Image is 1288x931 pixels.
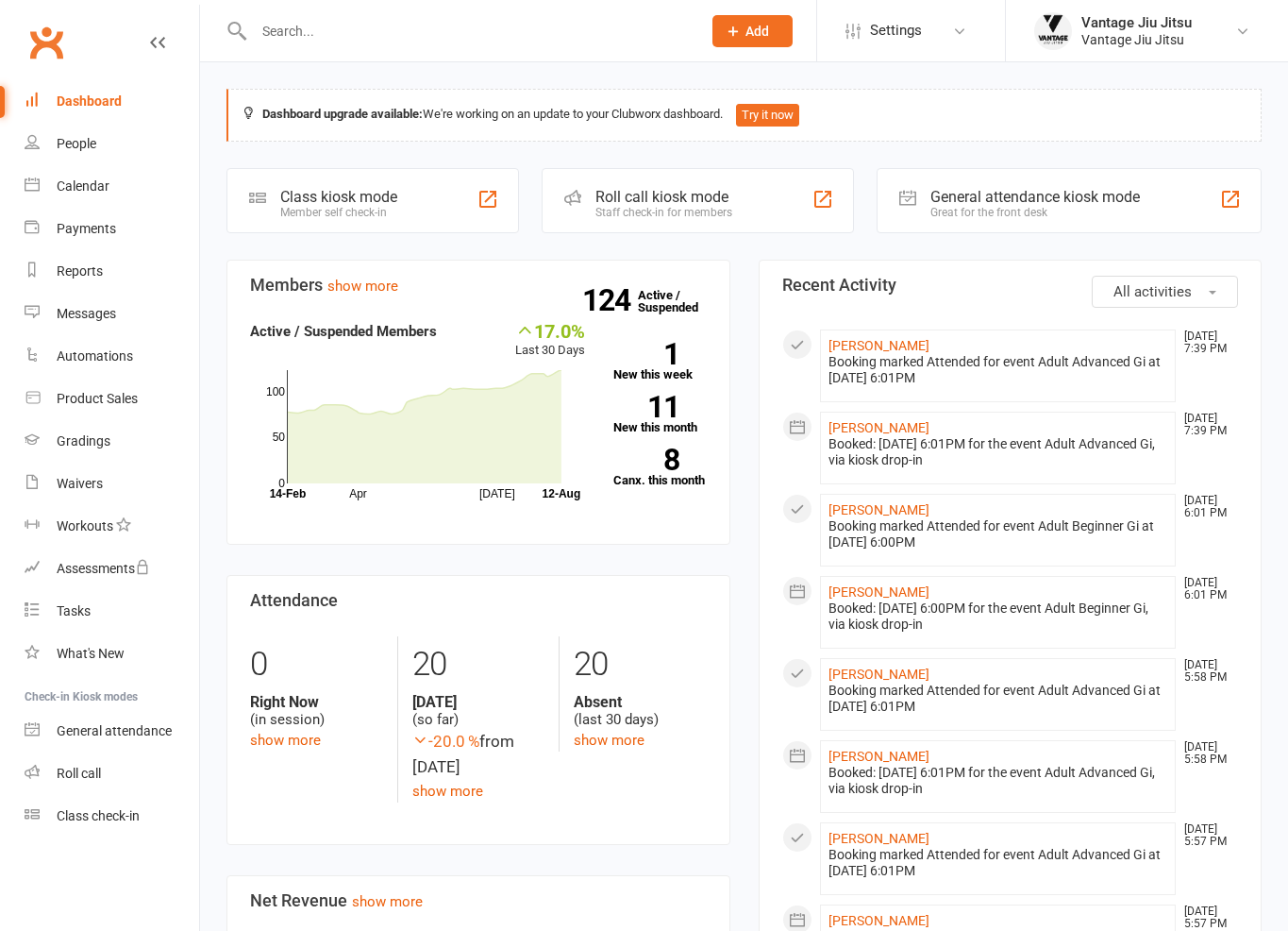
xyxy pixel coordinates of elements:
[57,433,110,449] div: Gradings
[57,136,96,151] div: People
[262,107,423,121] strong: Dashboard upgrade available:
[250,693,383,729] div: (in session)
[828,913,929,928] a: [PERSON_NAME]
[828,831,929,846] a: [PERSON_NAME]
[25,80,199,123] a: Dashboard
[250,732,321,749] a: show more
[412,693,544,729] div: (so far)
[25,378,199,420] a: Product Sales
[574,693,706,729] div: (last 30 days)
[930,206,1140,219] div: Great for the front desk
[1175,823,1237,848] time: [DATE] 5:57 PM
[25,123,199,165] a: People
[57,178,109,194] div: Calendar
[1113,283,1192,300] span: All activities
[57,348,133,364] div: Automations
[574,636,706,693] div: 20
[57,221,116,236] div: Payments
[57,766,101,781] div: Roll call
[574,693,706,711] strong: Absent
[1175,330,1237,355] time: [DATE] 7:39 PM
[25,505,199,548] a: Workouts
[613,343,706,381] a: 1New this week
[280,188,397,206] div: Class kiosk mode
[25,753,199,795] a: Roll call
[712,15,793,47] button: Add
[352,893,423,910] a: show more
[828,601,1168,633] div: Booked: [DATE] 6:00PM for the event Adult Beginner Gi, via kiosk drop-in
[57,263,103,279] div: Reports
[638,275,721,328] a: 124Active / Suspended
[250,323,437,340] strong: Active / Suspended Members
[1175,577,1237,601] time: [DATE] 6:01 PM
[57,391,138,406] div: Product Sales
[250,276,707,295] h3: Members
[250,636,383,693] div: 0
[1175,495,1237,519] time: [DATE] 6:01 PM
[782,276,1239,295] h3: Recent Activity
[25,293,199,335] a: Messages
[828,749,929,764] a: [PERSON_NAME]
[745,24,769,39] span: Add
[412,636,544,693] div: 20
[327,278,398,295] a: show more
[412,783,483,800] a: show more
[1175,906,1237,930] time: [DATE] 5:57 PM
[57,808,140,823] div: Class check-in
[828,502,929,517] a: [PERSON_NAME]
[582,286,638,314] strong: 124
[828,518,1168,550] div: Booking marked Attended for event Adult Beginner Gi at [DATE] 6:00PM
[1081,31,1192,48] div: Vantage Jiu Jitsu
[828,436,1168,468] div: Booked: [DATE] 6:01PM for the event Adult Advanced Gi, via kiosk drop-in
[57,603,91,618] div: Tasks
[1081,14,1192,31] div: Vantage Jiu Jitsu
[250,693,383,711] strong: Right Now
[1175,413,1237,437] time: [DATE] 7:39 PM
[930,188,1140,206] div: General attendance kiosk mode
[280,206,397,219] div: Member self check-in
[25,710,199,753] a: General attendance kiosk mode
[828,847,1168,879] div: Booking marked Attended for event Adult Advanced Gi at [DATE] 6:01PM
[25,795,199,838] a: Class kiosk mode
[1175,741,1237,766] time: [DATE] 5:58 PM
[57,306,116,321] div: Messages
[250,591,707,610] h3: Attendance
[1175,659,1237,684] time: [DATE] 5:58 PM
[870,9,922,52] span: Settings
[1034,12,1072,50] img: thumb_image1666673915.png
[57,561,150,576] div: Assessments
[412,729,544,780] div: from [DATE]
[828,584,929,600] a: [PERSON_NAME]
[25,590,199,633] a: Tasks
[736,104,799,127] button: Try it now
[515,320,585,341] div: 17.0%
[574,732,644,749] a: show more
[595,206,732,219] div: Staff check-in for members
[828,354,1168,386] div: Booking marked Attended for event Adult Advanced Gi at [DATE] 6:01PM
[613,396,706,433] a: 11New this month
[613,449,706,486] a: 8Canx. this month
[828,765,1168,797] div: Booked: [DATE] 6:01PM for the event Adult Advanced Gi, via kiosk drop-in
[25,633,199,675] a: What's New
[57,93,122,109] div: Dashboard
[248,18,688,44] input: Search...
[412,693,544,711] strong: [DATE]
[613,393,679,421] strong: 11
[25,250,199,293] a: Reports
[57,723,172,738] div: General attendance
[25,208,199,250] a: Payments
[25,548,199,590] a: Assessments
[25,463,199,505] a: Waivers
[25,165,199,208] a: Calendar
[250,891,707,910] h3: Net Revenue
[412,732,479,751] span: -20.0 %
[828,667,929,682] a: [PERSON_NAME]
[828,338,929,353] a: [PERSON_NAME]
[57,518,113,533] div: Workouts
[25,335,199,378] a: Automations
[828,683,1168,715] div: Booking marked Attended for event Adult Advanced Gi at [DATE] 6:01PM
[1092,276,1238,308] button: All activities
[57,476,103,491] div: Waivers
[23,19,70,66] a: Clubworx
[57,646,125,661] div: What's New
